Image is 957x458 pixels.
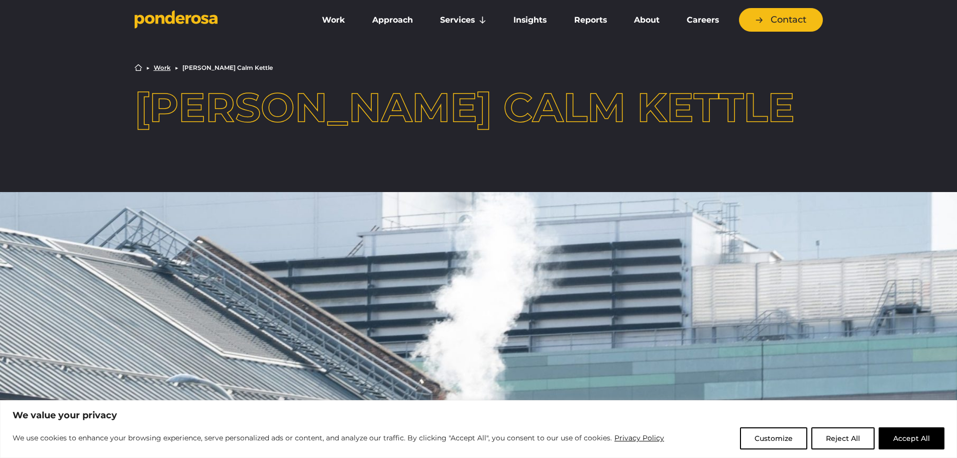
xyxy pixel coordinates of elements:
a: Go to homepage [135,10,295,30]
a: About [622,10,671,31]
h1: [PERSON_NAME] Calm Kettle [135,87,823,128]
li: ▶︎ [146,65,150,71]
p: We use cookies to enhance your browsing experience, serve personalized ads or content, and analyz... [13,432,665,444]
a: Work [310,10,357,31]
li: [PERSON_NAME] Calm Kettle [182,65,273,71]
a: Services [429,10,498,31]
a: Home [135,64,142,71]
button: Reject All [811,427,875,449]
a: Approach [361,10,424,31]
a: Contact [739,8,823,32]
p: We value your privacy [13,409,944,421]
a: Insights [502,10,558,31]
button: Accept All [879,427,944,449]
li: ▶︎ [175,65,178,71]
a: Reports [563,10,618,31]
button: Customize [740,427,807,449]
a: Careers [675,10,730,31]
a: Privacy Policy [614,432,665,444]
a: Work [154,65,171,71]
